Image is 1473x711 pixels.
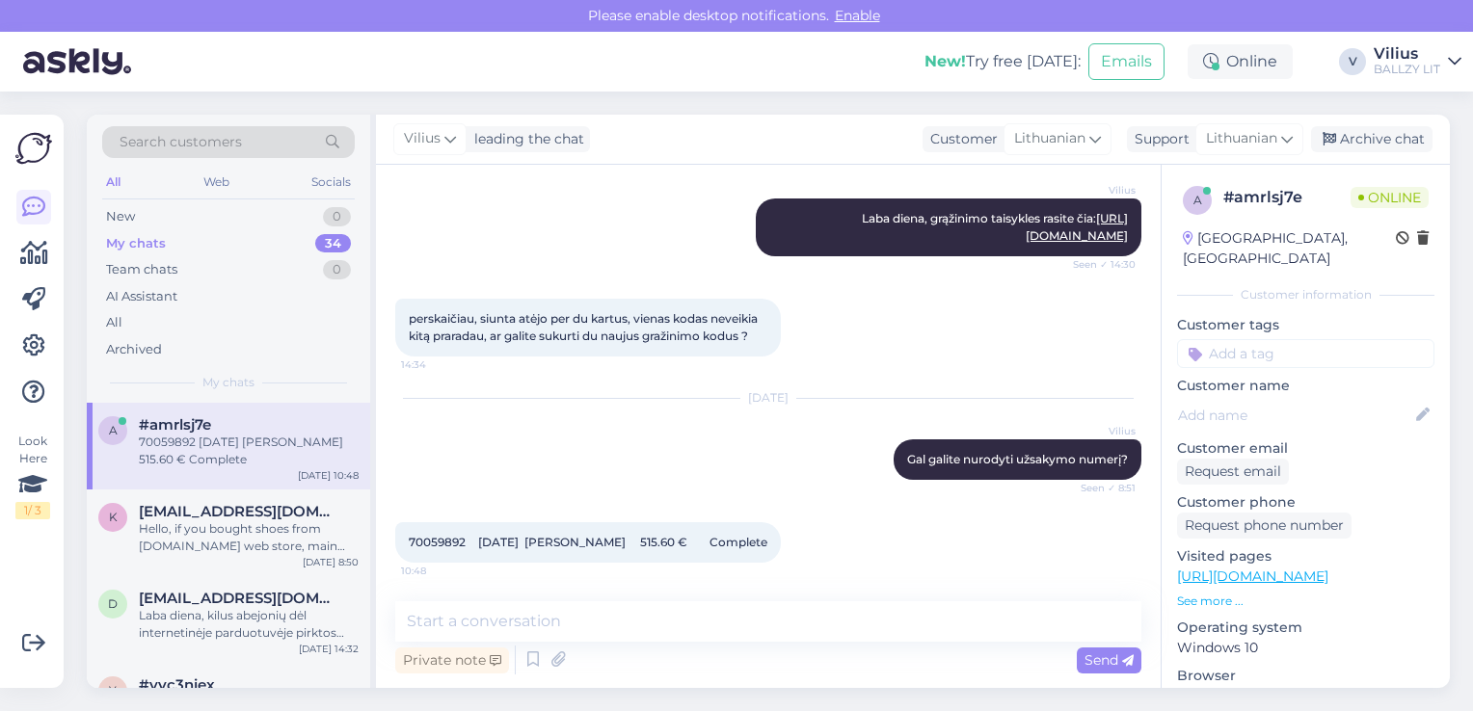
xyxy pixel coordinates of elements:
[1063,481,1136,495] span: Seen ✓ 8:51
[467,129,584,149] div: leading the chat
[308,170,355,195] div: Socials
[15,433,50,519] div: Look Here
[120,132,242,152] span: Search customers
[1177,513,1352,539] div: Request phone number
[15,130,52,167] img: Askly Logo
[1063,183,1136,197] span: Vilius
[1223,186,1351,209] div: # amrlsj7e
[106,313,122,332] div: All
[108,596,118,611] span: d
[1374,46,1440,62] div: Vilius
[1311,126,1433,152] div: Archive chat
[139,590,339,607] span: dinaslakeriuks@gmail.com
[1193,193,1202,207] span: a
[299,642,359,656] div: [DATE] 14:32
[1206,128,1277,149] span: Lithuanian
[404,128,441,149] span: Vilius
[1178,405,1412,426] input: Add name
[1177,376,1434,396] p: Customer name
[1374,62,1440,77] div: BALLZY LIT
[924,52,966,70] b: New!
[200,170,233,195] div: Web
[1177,638,1434,658] p: Windows 10
[139,676,215,694] span: #yvc3niex
[139,434,359,468] div: 70059892 [DATE] [PERSON_NAME] 515.60 € Complete
[1014,128,1085,149] span: Lithuanian
[315,234,351,253] div: 34
[862,211,1128,243] span: Laba diena, grąžinimo taisykles rasite čia:
[1183,228,1396,269] div: [GEOGRAPHIC_DATA], [GEOGRAPHIC_DATA]
[139,607,359,642] div: Laba diena, kilus abejonių dėl internetinėje parduotuvėje pirktos prekės kokybės, rašykite el.paš...
[409,535,767,549] span: 70059892 [DATE] [PERSON_NAME] 515.60 € Complete
[401,357,473,372] span: 14:34
[139,520,359,555] div: Hello, if you bought shoes from [DOMAIN_NAME] web store, main warehouse based in [GEOGRAPHIC_DATA...
[106,207,135,226] div: New
[109,510,118,524] span: k
[1085,651,1134,669] span: Send
[303,555,359,569] div: [DATE] 8:50
[1177,592,1434,610] p: See more ...
[102,170,124,195] div: All
[1374,46,1461,77] a: ViliusBALLZY LIT
[139,416,211,434] span: #amrlsj7e
[298,468,359,483] div: [DATE] 10:48
[1177,315,1434,335] p: Customer tags
[829,7,886,24] span: Enable
[409,311,761,343] span: perskaičiau, siunta atėjo per du kartus, vienas kodas neveikia kitą praradau, ar galite sukurti d...
[1177,492,1434,513] p: Customer phone
[106,234,166,253] div: My chats
[106,287,177,306] div: AI Assistant
[202,374,254,391] span: My chats
[106,340,162,359] div: Archived
[1177,567,1328,585] a: [URL][DOMAIN_NAME]
[1339,48,1366,75] div: V
[1177,438,1434,459] p: Customer email
[923,129,998,149] div: Customer
[395,647,509,673] div: Private note
[109,423,118,437] span: a
[15,502,50,519] div: 1 / 3
[106,260,177,279] div: Team chats
[323,207,351,226] div: 0
[924,50,1081,73] div: Try free [DATE]:
[1177,339,1434,368] input: Add a tag
[1127,129,1190,149] div: Support
[1177,546,1434,566] p: Visited pages
[1177,686,1434,706] p: Chrome [TECHNICAL_ID]
[323,260,351,279] div: 0
[1188,44,1293,79] div: Online
[395,389,1141,407] div: [DATE]
[1177,459,1289,485] div: Request email
[1177,666,1434,686] p: Browser
[109,683,117,698] span: y
[401,564,473,578] span: 10:48
[1063,257,1136,272] span: Seen ✓ 14:30
[907,452,1128,466] span: Gal galite nurodyti užsakymo numerį?
[1063,424,1136,438] span: Vilius
[1177,286,1434,303] div: Customer information
[1351,187,1429,208] span: Online
[1177,618,1434,638] p: Operating system
[139,503,339,520] span: kristina.velickaite2018@gmail.com
[1088,43,1165,80] button: Emails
